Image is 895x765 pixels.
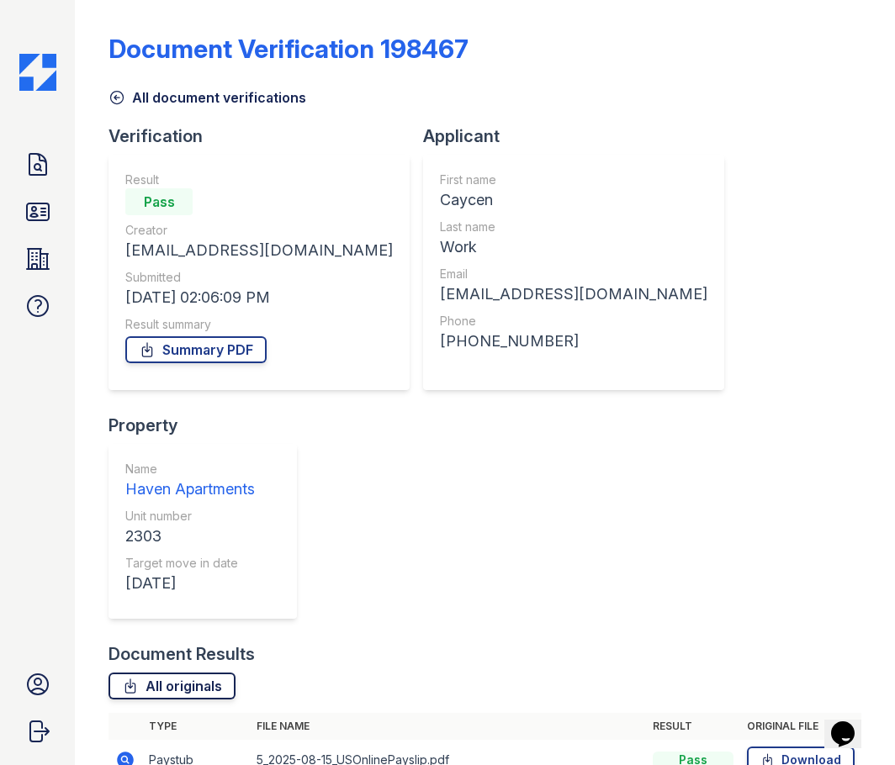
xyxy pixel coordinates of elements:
iframe: chat widget [824,698,878,748]
div: Email [440,266,707,282]
div: Submitted [125,269,393,286]
div: Last name [440,219,707,235]
div: [DATE] 02:06:09 PM [125,286,393,309]
div: [EMAIL_ADDRESS][DOMAIN_NAME] [125,239,393,262]
div: Verification [109,124,423,148]
img: CE_Icon_Blue-c292c112584629df590d857e76928e9f676e5b41ef8f769ba2f05ee15b207248.png [19,54,56,91]
div: Document Verification 198467 [109,34,469,64]
div: Result summary [125,316,393,333]
div: [DATE] [125,572,255,595]
th: Type [142,713,250,740]
div: Name [125,461,255,477]
div: Haven Apartments [125,477,255,501]
a: Summary PDF [125,336,267,363]
div: 2303 [125,525,255,548]
div: Caycen [440,188,707,212]
div: Applicant [423,124,738,148]
a: All originals [109,673,236,699]
div: Phone [440,313,707,330]
div: [EMAIL_ADDRESS][DOMAIN_NAME] [440,282,707,306]
th: File name [250,713,646,740]
div: Property [109,414,310,437]
div: Target move in date [125,555,255,572]
div: First name [440,171,707,188]
div: Document Results [109,642,255,666]
div: Unit number [125,508,255,525]
div: Creator [125,222,393,239]
div: Result [125,171,393,188]
div: [PHONE_NUMBER] [440,330,707,353]
a: Name Haven Apartments [125,461,255,501]
a: All document verifications [109,87,306,108]
div: Pass [125,188,193,215]
div: Work [440,235,707,259]
th: Original file [740,713,861,740]
th: Result [646,713,740,740]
